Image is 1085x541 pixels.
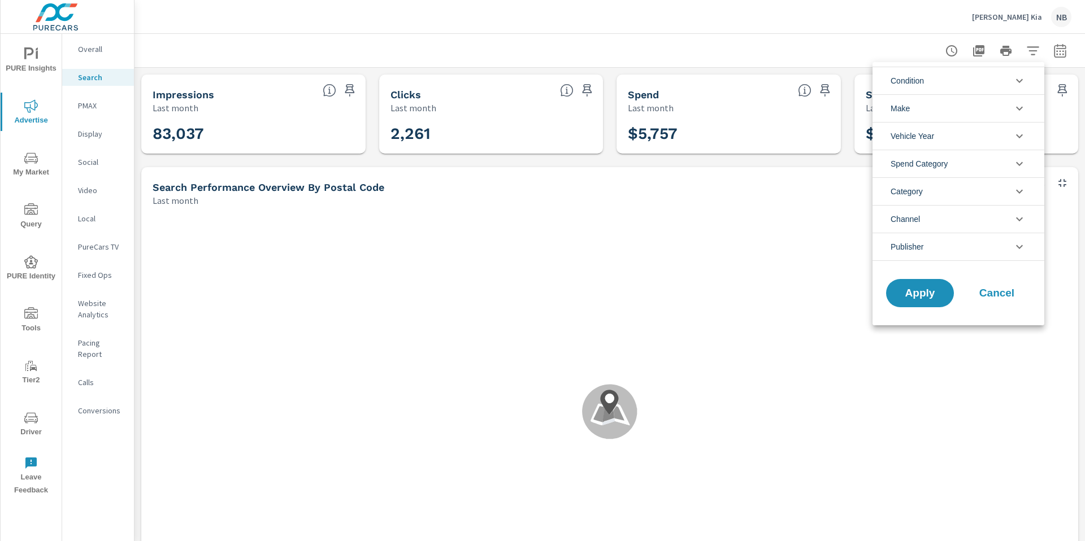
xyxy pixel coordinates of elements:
span: Vehicle Year [891,123,934,150]
span: Spend Category [891,150,948,177]
span: Channel [891,206,920,233]
span: Condition [891,67,924,94]
span: Apply [897,288,943,298]
ul: filter options [873,62,1044,265]
button: Apply [886,279,954,307]
span: Make [891,95,910,122]
button: Cancel [963,279,1031,307]
span: Category [891,178,923,205]
span: Cancel [974,288,1019,298]
span: Publisher [891,233,923,260]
